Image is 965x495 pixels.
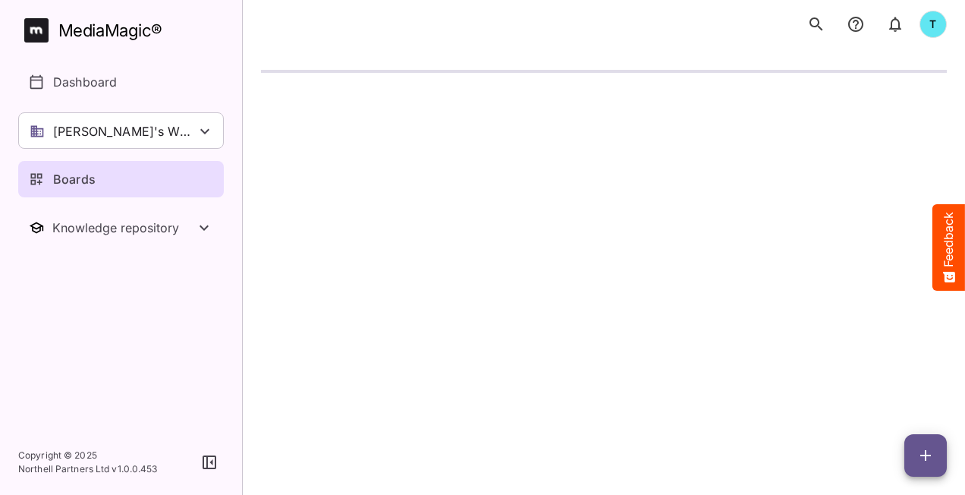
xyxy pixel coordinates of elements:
p: Boards [53,170,96,188]
p: Dashboard [53,73,117,91]
button: notifications [841,9,871,39]
button: search [801,9,831,39]
div: MediaMagic ® [58,18,162,43]
p: Copyright © 2025 [18,449,158,462]
a: Dashboard [18,64,224,100]
p: Northell Partners Ltd v 1.0.0.453 [18,462,158,476]
div: T [919,11,947,38]
button: Toggle Knowledge repository [18,210,224,246]
button: notifications [880,9,910,39]
a: MediaMagic® [24,18,224,43]
a: Boards [18,161,224,197]
p: [PERSON_NAME]'s Workspace [53,122,196,140]
div: Knowledge repository [52,220,195,235]
nav: Knowledge repository [18,210,224,246]
button: Feedback [932,204,965,291]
